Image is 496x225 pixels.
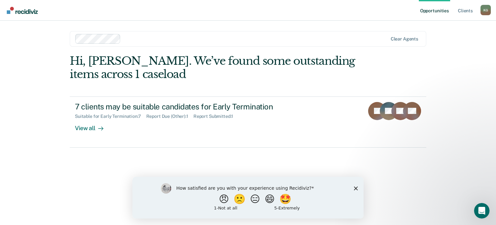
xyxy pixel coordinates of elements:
img: Recidiviz [7,7,38,14]
button: Profile dropdown button [480,5,491,15]
iframe: Intercom live chat [474,203,490,219]
div: Report Submitted : 1 [193,114,239,119]
div: 7 clients may be suitable candidates for Early Termination [75,102,302,111]
a: 7 clients may be suitable candidates for Early TerminationSuitable for Early Termination:7Report ... [70,96,426,148]
div: Hi, [PERSON_NAME]. We’ve found some outstanding items across 1 caseload [70,54,355,81]
div: View all [75,119,111,132]
div: Report Due (Other) : 1 [146,114,193,119]
div: Suitable for Early Termination : 7 [75,114,146,119]
div: K G [480,5,491,15]
iframe: Survey by Kim from Recidiviz [132,177,364,219]
div: Clear agents [391,36,418,42]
